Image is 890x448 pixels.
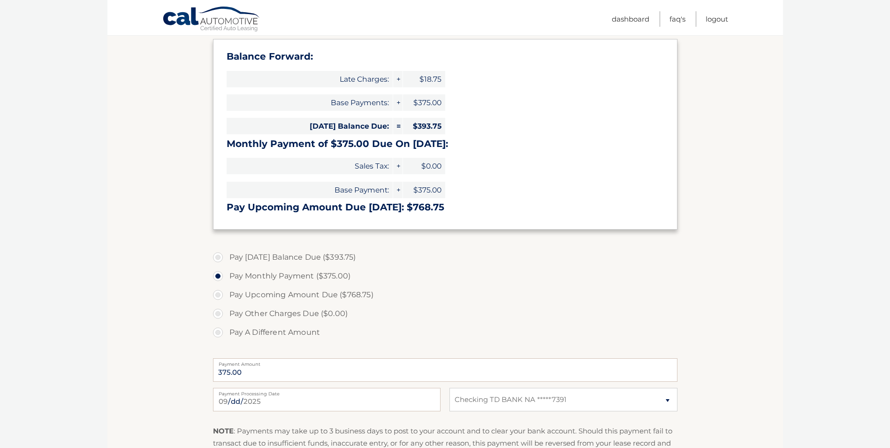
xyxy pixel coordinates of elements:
h3: Monthly Payment of $375.00 Due On [DATE]: [227,138,664,150]
span: $18.75 [403,71,445,87]
label: Pay Other Charges Due ($0.00) [213,304,677,323]
span: $375.00 [403,94,445,111]
span: $0.00 [403,158,445,174]
strong: NOTE [213,426,234,435]
span: $375.00 [403,182,445,198]
span: Base Payment: [227,182,393,198]
span: $393.75 [403,118,445,134]
span: Late Charges: [227,71,393,87]
label: Pay A Different Amount [213,323,677,342]
a: Dashboard [612,11,649,27]
span: Sales Tax: [227,158,393,174]
label: Pay Monthly Payment ($375.00) [213,267,677,286]
span: + [393,158,403,174]
label: Pay Upcoming Amount Due ($768.75) [213,286,677,304]
span: + [393,71,403,87]
a: Logout [706,11,728,27]
label: Payment Amount [213,358,677,366]
label: Pay [DATE] Balance Due ($393.75) [213,248,677,267]
span: + [393,94,403,111]
span: + [393,182,403,198]
span: [DATE] Balance Due: [227,118,393,134]
label: Payment Processing Date [213,388,441,395]
a: Cal Automotive [162,6,261,33]
span: = [393,118,403,134]
h3: Balance Forward: [227,51,664,62]
input: Payment Date [213,388,441,411]
input: Payment Amount [213,358,677,382]
span: Base Payments: [227,94,393,111]
a: FAQ's [669,11,685,27]
h3: Pay Upcoming Amount Due [DATE]: $768.75 [227,201,664,213]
